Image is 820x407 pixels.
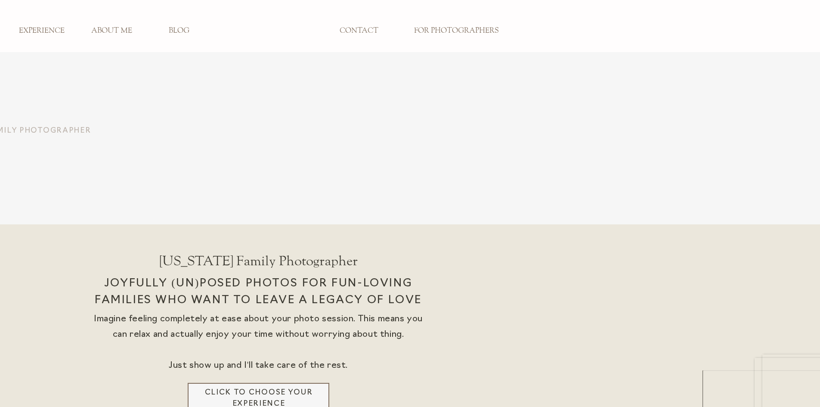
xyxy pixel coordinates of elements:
a: CONTACT [331,26,387,36]
a: EXPERIENCE [13,26,70,36]
a: ABOUT ME [83,26,140,36]
a: FOR PHOTOGRAPHERS [408,26,504,36]
a: BLOG [151,26,207,36]
h1: [US_STATE] Family Photographer [102,253,415,279]
div: Imagine feeling completely at ease about your photo session. This means you can relax and actuall... [93,311,424,383]
h2: joyfully (un)posed photos for fun-loving families who want to leave a legacy of love [82,275,435,323]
